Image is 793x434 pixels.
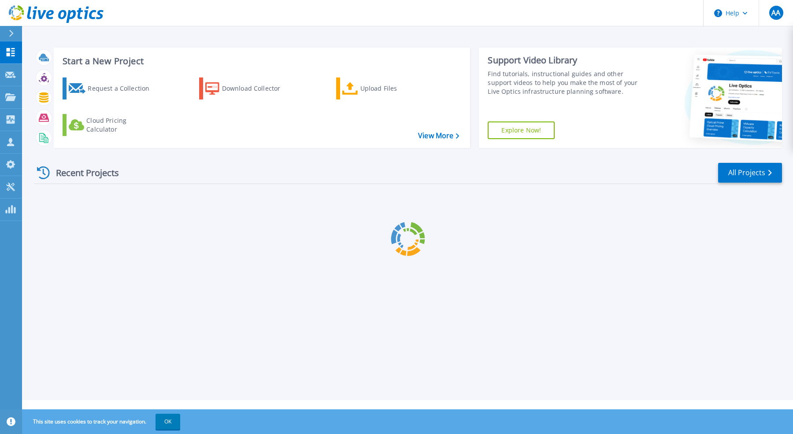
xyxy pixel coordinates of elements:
[418,132,459,140] a: View More
[336,77,434,99] a: Upload Files
[718,163,782,183] a: All Projects
[360,80,431,97] div: Upload Files
[88,80,158,97] div: Request a Collection
[63,77,161,99] a: Request a Collection
[86,116,157,134] div: Cloud Pricing Calculator
[488,121,555,139] a: Explore Now!
[771,9,780,16] span: AA
[34,162,131,184] div: Recent Projects
[199,77,297,99] a: Download Collector
[222,80,293,97] div: Download Collector
[63,56,459,66] h3: Start a New Project
[488,70,641,96] div: Find tutorials, instructional guides and other support videos to help you make the most of your L...
[24,414,180,430] span: This site uses cookies to track your navigation.
[488,55,641,66] div: Support Video Library
[63,114,161,136] a: Cloud Pricing Calculator
[156,414,180,430] button: OK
